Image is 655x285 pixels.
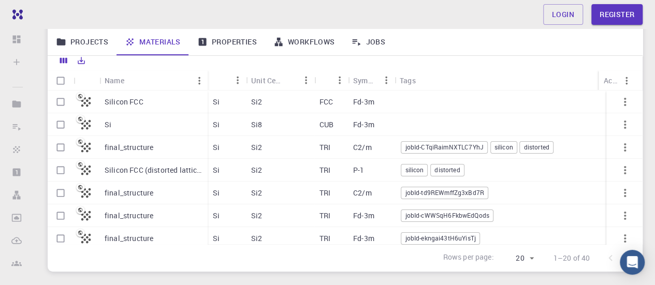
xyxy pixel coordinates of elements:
[105,165,202,175] p: Silicon FCC (distorted lattice)
[251,165,262,175] p: Si2
[124,72,141,89] button: Sort
[314,70,348,91] div: Lattice
[443,252,493,264] p: Rows per page:
[348,70,395,91] div: Symmetry
[319,188,330,198] p: TRI
[319,165,330,175] p: TRI
[213,188,220,198] p: Si
[265,28,343,55] a: Workflows
[599,70,635,91] div: Actions
[72,52,90,69] button: Export
[298,72,314,88] button: Menu
[343,28,394,55] a: Jobs
[543,4,583,25] a: Login
[117,28,189,55] a: Materials
[604,70,618,91] div: Actions
[353,233,374,244] p: Fd-3m
[208,70,246,91] div: Formula
[105,119,111,130] p: Si
[213,72,229,88] button: Sort
[401,188,487,197] span: jobId-td9REWmffZg3xBd7R
[353,70,378,91] div: Symmetry
[400,70,416,91] div: Tags
[353,97,374,107] p: Fd-3m
[353,119,374,130] p: Fd-3m
[105,188,153,198] p: final_structure
[105,211,153,221] p: final_structure
[401,234,479,243] span: jobId-ekngai43tH6uYisTj
[401,143,487,152] span: jobId-CTqiRaimNXTLC7YhJ
[431,166,463,174] span: distorted
[8,9,23,20] img: logo
[353,142,372,153] p: C2/m
[251,70,281,91] div: Unit Cell Formula
[498,251,537,266] div: 20
[319,233,330,244] p: TRI
[554,253,590,263] p: 1–20 of 40
[99,70,208,91] div: Name
[591,4,643,25] a: Register
[378,72,395,88] button: Menu
[74,70,99,91] div: Icon
[191,72,208,89] button: Menu
[618,72,635,89] button: Menu
[621,248,642,268] button: Go to next page
[48,28,117,55] a: Projects
[620,250,645,275] div: Open Intercom Messenger
[416,72,432,88] button: Sort
[105,233,153,244] p: final_structure
[105,142,153,153] p: final_structure
[251,97,262,107] p: Si2
[331,72,348,88] button: Menu
[246,70,314,91] div: Unit Cell Formula
[353,165,364,175] p: P-1
[520,143,552,152] span: distorted
[251,188,262,198] p: Si2
[251,211,262,221] p: Si2
[251,119,262,130] p: Si8
[353,188,372,198] p: C2/m
[251,142,262,153] p: Si2
[319,119,333,130] p: CUB
[491,143,517,152] span: silicon
[251,233,262,244] p: Si2
[401,166,427,174] span: silicon
[213,165,220,175] p: Si
[319,97,333,107] p: FCC
[353,211,374,221] p: Fd-3m
[213,119,220,130] p: Si
[401,211,492,220] span: jobId-cWWSqH6FkbwEdQods
[281,72,298,88] button: Sort
[55,52,72,69] button: Columns
[213,142,220,153] p: Si
[229,72,246,88] button: Menu
[213,97,220,107] p: Si
[319,211,330,221] p: TRI
[213,211,220,221] p: Si
[105,70,124,91] div: Name
[319,72,336,88] button: Sort
[213,233,220,244] p: Si
[105,97,143,107] p: Silicon FCC
[189,28,265,55] a: Properties
[319,142,330,153] p: TRI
